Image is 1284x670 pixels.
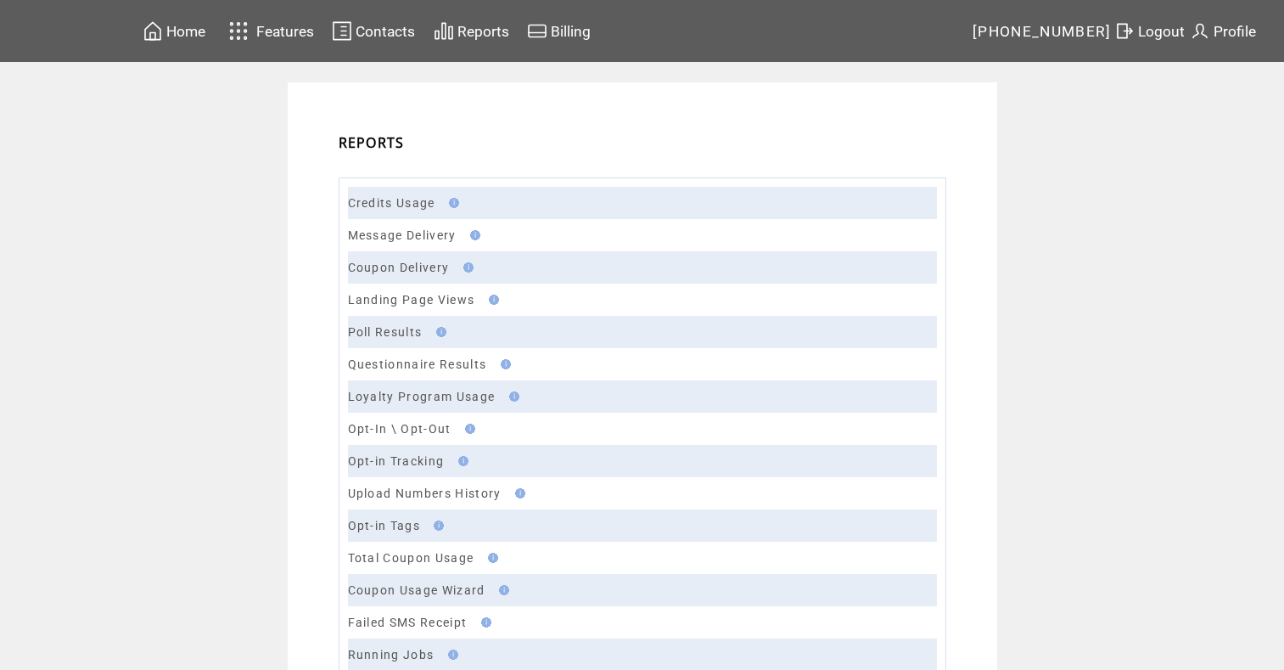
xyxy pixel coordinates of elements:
a: Profile [1187,18,1259,44]
span: Profile [1214,23,1256,40]
img: help.gif [510,488,525,498]
a: Coupon Delivery [348,261,450,274]
img: home.svg [143,20,163,42]
span: Home [166,23,205,40]
a: Home [140,18,208,44]
img: help.gif [443,650,458,660]
span: Logout [1138,23,1185,40]
img: profile.svg [1190,20,1210,42]
img: help.gif [483,553,498,563]
a: Total Coupon Usage [348,551,474,565]
img: help.gif [453,456,468,466]
a: Opt-In \ Opt-Out [348,422,451,436]
img: help.gif [431,327,446,337]
a: Reports [431,18,512,44]
a: Credits Usage [348,196,435,210]
a: Failed SMS Receipt [348,616,468,629]
a: Message Delivery [348,228,457,242]
a: Coupon Usage Wizard [348,583,485,597]
a: Contacts [329,18,418,44]
span: Reports [457,23,509,40]
img: help.gif [496,359,511,369]
span: Contacts [356,23,415,40]
a: Landing Page Views [348,293,475,307]
img: help.gif [465,230,480,240]
a: Logout [1112,18,1187,44]
a: Poll Results [348,325,423,339]
img: help.gif [458,262,474,273]
a: Upload Numbers History [348,487,502,500]
span: [PHONE_NUMBER] [973,23,1112,40]
img: chart.svg [434,20,454,42]
span: Billing [551,23,591,40]
a: Running Jobs [348,648,435,662]
span: Features [256,23,314,40]
img: features.svg [224,17,254,45]
a: Features [221,14,317,48]
span: REPORTS [339,133,405,152]
img: help.gif [476,617,491,628]
a: Questionnaire Results [348,358,487,371]
img: help.gif [494,585,509,595]
img: help.gif [460,424,475,434]
a: Loyalty Program Usage [348,390,496,403]
img: exit.svg [1114,20,1135,42]
img: help.gif [504,391,519,402]
img: contacts.svg [332,20,352,42]
a: Opt-in Tags [348,519,421,532]
a: Opt-in Tracking [348,454,445,468]
a: Billing [524,18,593,44]
img: creidtcard.svg [527,20,547,42]
img: help.gif [484,295,499,305]
img: help.gif [429,521,444,531]
img: help.gif [444,198,459,208]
